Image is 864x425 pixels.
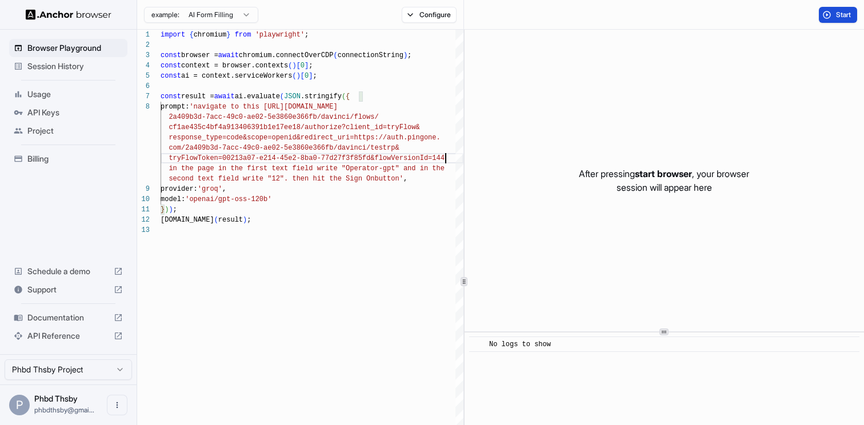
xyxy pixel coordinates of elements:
[403,175,407,183] span: ,
[27,61,123,72] span: Session History
[9,262,127,280] div: Schedule a demo
[9,85,127,103] div: Usage
[292,62,296,70] span: )
[9,280,127,299] div: Support
[181,62,288,70] span: context = browser.contexts
[9,395,30,415] div: P
[301,93,342,101] span: .stringify
[9,39,127,57] div: Browser Playground
[169,165,374,173] span: in the page in the first text field write "Operato
[137,30,150,40] div: 1
[137,184,150,194] div: 9
[214,93,235,101] span: await
[161,195,185,203] span: model:
[27,42,123,54] span: Browser Playground
[403,51,407,59] span: )
[198,185,222,193] span: 'groq'
[137,205,150,215] div: 11
[137,71,150,81] div: 5
[137,102,150,112] div: 8
[301,62,305,70] span: 0
[151,10,179,19] span: example:
[9,308,127,327] div: Documentation
[27,266,109,277] span: Schedule a demo
[635,168,692,179] span: start browser
[280,93,284,101] span: (
[239,51,334,59] span: chromium.connectOverCDP
[161,216,214,224] span: [DOMAIN_NAME]
[288,62,292,70] span: (
[34,394,78,403] span: Phbd Thsby
[107,395,127,415] button: Open menu
[374,165,444,173] span: r-gpt" and in the
[161,206,165,214] span: }
[407,51,411,59] span: ;
[27,330,109,342] span: API Reference
[137,61,150,71] div: 4
[284,93,301,101] span: JSON
[181,51,218,59] span: browser =
[137,91,150,102] div: 7
[161,31,185,39] span: import
[338,51,403,59] span: connectionString
[305,72,309,80] span: 0
[169,144,374,152] span: com/2a409b3d-7acc-49c0-ae02-5e3860e366fb/davinci/t
[137,81,150,91] div: 6
[185,195,271,203] span: 'openai/gpt-oss-120b'
[181,93,214,101] span: result =
[34,406,94,414] span: phbdthsby@gmail.com
[309,62,313,70] span: ;
[169,113,374,121] span: 2a409b3d-7acc-49c0-ae02-5e3860e366fb/davinci/flows
[169,134,374,142] span: response_type=code&scope=openid&redirect_uri=https
[305,31,309,39] span: ;
[247,216,251,224] span: ;
[165,206,169,214] span: )
[222,185,226,193] span: ,
[313,72,317,80] span: ;
[161,72,181,80] span: const
[235,93,280,101] span: ai.evaluate
[137,225,150,235] div: 13
[9,57,127,75] div: Session History
[161,93,181,101] span: const
[161,185,198,193] span: provider:
[374,154,444,162] span: flowVersionId=144
[218,51,239,59] span: await
[819,7,857,23] button: Start
[137,50,150,61] div: 3
[137,194,150,205] div: 10
[9,150,127,168] div: Billing
[27,312,109,323] span: Documentation
[402,7,457,23] button: Configure
[27,107,123,118] span: API Keys
[161,51,181,59] span: const
[189,103,337,111] span: 'navigate to this [URL][DOMAIN_NAME]
[243,216,247,224] span: )
[169,206,173,214] span: )
[169,123,374,131] span: cf1ae435c4bf4a913406391b1e17ee18/authorize?client_
[169,175,374,183] span: second text field write "12". then hit the Sign On
[374,175,403,183] span: button'
[26,9,111,20] img: Anchor Logo
[9,327,127,345] div: API Reference
[214,216,218,224] span: (
[374,134,440,142] span: ://auth.pingone.
[346,93,350,101] span: {
[297,72,301,80] span: )
[374,123,419,131] span: id=tryFlow&
[9,103,127,122] div: API Keys
[27,284,109,295] span: Support
[297,62,301,70] span: [
[169,154,374,162] span: tryFlowToken=00213a07-e214-45e2-8ba0-77d27f3f85fd&
[305,62,309,70] span: ]
[374,113,378,121] span: /
[137,215,150,225] div: 12
[235,31,251,39] span: from
[333,51,337,59] span: (
[475,339,481,350] span: ​
[255,31,305,39] span: 'playwright'
[27,89,123,100] span: Usage
[173,206,177,214] span: ;
[194,31,227,39] span: chromium
[292,72,296,80] span: (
